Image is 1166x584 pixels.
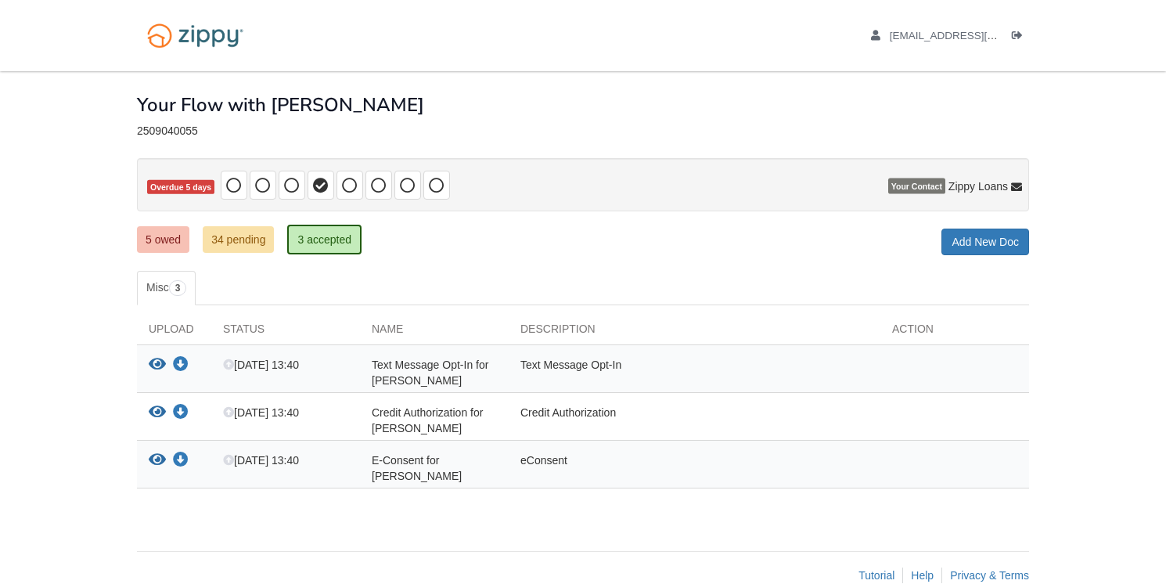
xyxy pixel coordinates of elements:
[858,569,894,582] a: Tutorial
[890,30,1069,41] span: amanciaruiz@gmail.com
[360,321,509,344] div: Name
[137,95,424,115] h1: Your Flow with [PERSON_NAME]
[509,321,880,344] div: Description
[880,321,1029,344] div: Action
[372,454,462,482] span: E-Consent for [PERSON_NAME]
[223,359,299,371] span: [DATE] 13:40
[509,357,880,388] div: Text Message Opt-In
[223,406,299,419] span: [DATE] 13:40
[137,321,211,344] div: Upload
[871,30,1069,45] a: edit profile
[203,226,274,253] a: 34 pending
[509,405,880,436] div: Credit Authorization
[169,280,187,296] span: 3
[137,124,1029,138] div: 2509040055
[1012,30,1029,45] a: Log out
[173,455,189,467] a: Download E-Consent for Amancia Ruiz
[149,452,166,469] button: View E-Consent for Amancia Ruiz
[888,178,945,194] span: Your Contact
[372,406,483,434] span: Credit Authorization for [PERSON_NAME]
[948,178,1008,194] span: Zippy Loans
[137,271,196,305] a: Misc
[223,454,299,467] span: [DATE] 13:40
[950,569,1029,582] a: Privacy & Terms
[211,321,360,344] div: Status
[287,225,362,254] a: 3 accepted
[372,359,488,387] span: Text Message Opt-In for [PERSON_NAME]
[137,16,254,56] img: Logo
[941,229,1029,255] a: Add New Doc
[509,452,880,484] div: eConsent
[149,357,166,373] button: View Text Message Opt-In for Amancia Ruiz
[149,405,166,421] button: View Credit Authorization for Amancia Ruiz
[147,180,214,195] span: Overdue 5 days
[173,359,189,372] a: Download Text Message Opt-In for Amancia Ruiz
[137,226,189,253] a: 5 owed
[911,569,934,582] a: Help
[173,407,189,420] a: Download Credit Authorization for Amancia Ruiz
